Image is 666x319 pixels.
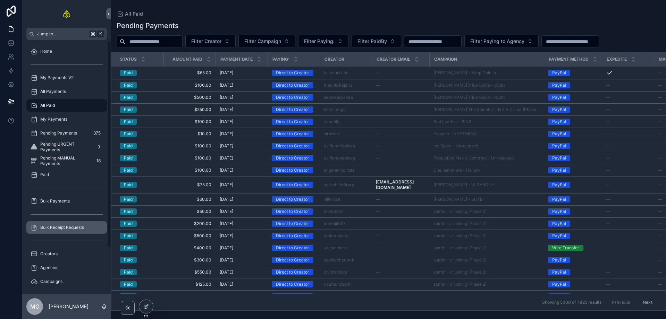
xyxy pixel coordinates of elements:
a: [PERSON_NAME] - SOTB [433,197,483,202]
a: PayPal [548,119,598,125]
a: Plaqueboy Max x Concrete - Unreleased [433,155,514,161]
a: PayPal [548,82,598,88]
span: $75.00 [168,182,211,188]
a: [DATE] [220,107,263,112]
a: $500.00 [168,95,211,100]
span: Filter Paying: [304,38,335,45]
span: My Payments [40,117,67,122]
div: PayPal [552,119,566,125]
span: Ice Spice - Unreleased [433,143,478,149]
div: Direct to Creator [276,143,309,149]
span: -- [606,182,610,188]
a: -- [606,209,650,214]
a: Direct to Creator [272,221,315,227]
a: -- [606,155,650,161]
span: Pending URGENT Payments [40,141,92,153]
a: Direct to Creator [272,131,315,137]
div: Paid [124,131,133,137]
a: theonly.kajah3 [324,83,368,88]
a: My Payments V2 [26,71,107,84]
a: Direct to Creator [272,167,315,173]
span: Filter Campaign [244,38,281,45]
span: fullcourtvids [324,70,348,76]
span: .lillyrose [324,197,340,202]
a: [PERSON_NAME] X Ice Spice - Gyatt [433,83,540,88]
span: sirerticz [324,131,340,137]
span: -- [376,70,380,76]
a: $100.00 [168,167,211,173]
a: [DATE] [220,167,263,173]
a: PayPal [548,155,598,161]
a: -- [606,83,650,88]
a: PayPal [548,106,598,113]
div: PayPal [552,106,566,113]
a: $10.00 [168,131,211,137]
a: [PERSON_NAME] - WISHBONE [433,182,494,188]
span: -- [658,70,662,76]
span: $65.00 [168,70,211,76]
a: Faouzia - UNETHICAL [433,131,540,137]
a: $50.00 [168,209,211,214]
a: Paid [26,169,107,181]
a: [DATE] [220,197,263,202]
span: -- [606,221,610,226]
a: [DATE] [220,83,263,88]
a: $100.00 [168,143,211,149]
img: App logo [62,8,71,19]
a: notmiji640 [324,221,345,226]
div: Direct to Creator [276,221,309,227]
a: evilfemaledawg [324,155,368,161]
div: Paid [124,119,133,125]
a: -- [376,83,425,88]
button: Select Button [352,35,401,48]
span: -- [658,143,662,149]
a: selenaaryanaa [324,95,353,100]
a: sombr - crushing (Phase 2) [433,209,540,214]
a: [PERSON_NAME] - SOTB [433,197,540,202]
div: PayPal [552,70,566,76]
span: Bulk Payments [40,198,70,204]
button: Select Button [464,35,539,48]
span: -- [376,197,380,202]
span: All Paid [40,103,55,108]
span: -- [658,167,662,173]
div: Direct to Creator [276,119,309,125]
a: Direct to Creator [272,143,315,149]
a: PayPal [548,182,598,188]
span: -- [376,143,380,149]
span: [DATE] [220,70,233,76]
a: PayPal [548,167,598,173]
span: -- [606,143,610,149]
span: [DATE] [220,107,233,112]
span: [PERSON_NAME] - Keep Goin In [433,70,496,76]
div: Paid [124,82,133,88]
a: sombr - crushing (Phase 2) [433,209,487,214]
span: -- [658,209,662,214]
a: Faouzia - UNETHICAL [433,131,477,137]
a: Paid [120,119,159,125]
a: [DATE] [220,143,263,149]
a: Paid [120,155,159,161]
span: -- [376,131,380,137]
a: $100.00 [168,83,211,88]
span: -- [606,155,610,161]
a: PayPal [548,196,598,202]
a: -- [606,95,650,100]
span: -- [658,131,662,137]
a: PayPal [548,131,598,137]
span: Filter Creator [191,38,221,45]
a: ozuedits [324,119,368,124]
a: All Paid [26,99,107,112]
a: [PERSON_NAME] X Ice Spice - Gyatt [433,95,505,100]
span: [DATE] [220,221,233,226]
span: All Paid [125,10,143,17]
span: -- [606,119,610,124]
a: el 00.80.h [324,209,368,214]
span: [DATE] [220,95,233,100]
span: -- [376,83,380,88]
div: Direct to Creator [276,167,309,173]
a: Plaqueboy Max x Concrete - Unreleased [433,155,540,161]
